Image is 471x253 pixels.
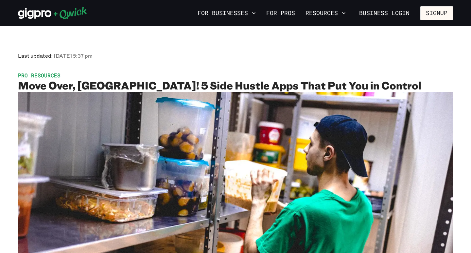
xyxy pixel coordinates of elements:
[420,6,453,20] button: Signup
[303,8,348,19] button: Resources
[195,8,258,19] button: For Businesses
[354,6,415,20] a: Business Login
[264,8,298,19] a: For Pros
[18,79,453,92] h2: Move Over, [GEOGRAPHIC_DATA]! 5 Side Hustle Apps That Put You in Control
[54,52,93,59] span: [DATE] 5:37 pm
[18,52,93,59] span: Last updated:
[18,72,453,79] span: Pro Resources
